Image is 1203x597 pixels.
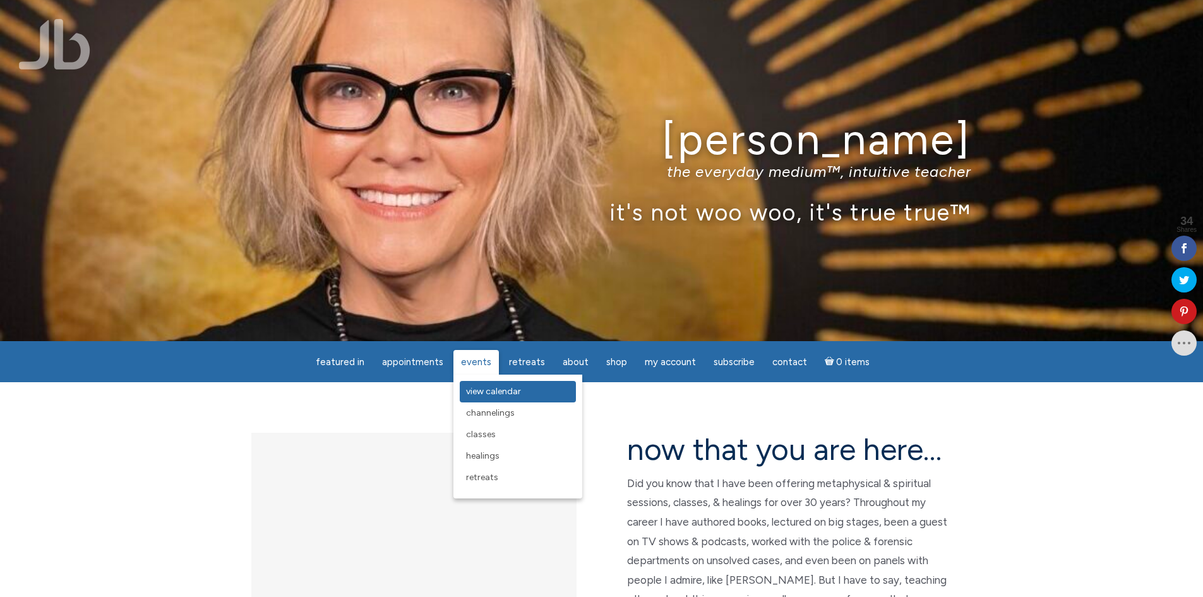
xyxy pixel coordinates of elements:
[765,350,815,375] a: Contact
[825,356,837,368] i: Cart
[460,445,576,467] a: Healings
[466,429,496,440] span: Classes
[637,350,703,375] a: My Account
[308,350,372,375] a: featured in
[509,356,545,368] span: Retreats
[374,350,451,375] a: Appointments
[232,198,971,226] p: it's not woo woo, it's true true™
[606,356,627,368] span: Shop
[645,356,696,368] span: My Account
[466,386,521,397] span: View Calendar
[316,356,364,368] span: featured in
[706,350,762,375] a: Subscribe
[627,433,952,466] h2: now that you are here…
[232,162,971,181] p: the everyday medium™, intuitive teacher
[461,356,491,368] span: Events
[599,350,635,375] a: Shop
[555,350,596,375] a: About
[501,350,553,375] a: Retreats
[453,350,499,375] a: Events
[460,381,576,402] a: View Calendar
[563,356,589,368] span: About
[19,19,90,69] img: Jamie Butler. The Everyday Medium
[1176,215,1197,227] span: 34
[1176,227,1197,233] span: Shares
[460,424,576,445] a: Classes
[466,450,500,461] span: Healings
[382,356,443,368] span: Appointments
[772,356,807,368] span: Contact
[466,472,498,483] span: Retreats
[836,358,870,367] span: 0 items
[460,402,576,424] a: Channelings
[714,356,755,368] span: Subscribe
[232,116,971,163] h1: [PERSON_NAME]
[817,349,878,375] a: Cart0 items
[460,467,576,488] a: Retreats
[466,407,515,418] span: Channelings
